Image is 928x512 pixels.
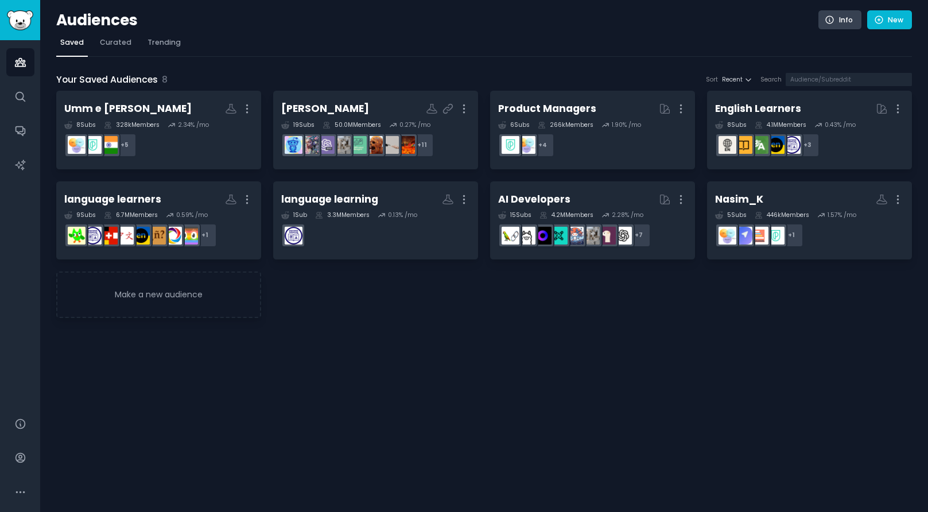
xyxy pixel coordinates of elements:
img: generativeAI [301,136,319,154]
div: 0.43 % /mo [825,121,856,129]
span: Your Saved Audiences [56,73,158,87]
div: 0.13 % /mo [388,211,417,219]
div: 2.28 % /mo [612,211,643,219]
div: 446k Members [755,211,809,219]
img: LLMDevs [550,227,568,245]
img: LangChain [502,227,519,245]
div: 6 Sub s [498,121,530,129]
img: LocalLLaMA [598,227,616,245]
img: GummySearch logo [7,10,33,30]
div: 5 Sub s [715,211,747,219]
div: 4.1M Members [755,121,806,129]
div: + 11 [410,133,434,157]
a: language learning1Sub3.3MMembers0.13% /molanguagelearning [273,181,478,260]
a: language learners9Subs6.7MMembers0.59% /mo+1duolingoFrenchSpanishEnglishLearningChineseLanguageGe... [56,181,261,260]
img: ProductManagement_IN [100,136,118,154]
div: Sort [706,76,718,84]
img: ProductMgmt [502,136,519,154]
div: 9 Sub s [64,211,96,219]
div: 2.34 % /mo [178,121,209,129]
img: EnglishLearning [132,227,150,245]
img: language_exchange [751,136,768,154]
div: 1.57 % /mo [828,211,856,219]
div: 8 Sub s [64,121,96,129]
img: recruitinghell [397,136,415,154]
img: ChatGPTCoding [333,136,351,154]
div: language learning [281,192,378,207]
div: Umm e [PERSON_NAME] [64,102,192,116]
div: + 1 [779,223,803,247]
img: EnglishLearning [767,136,785,154]
a: Curated [96,33,135,57]
img: LocalLLM [534,227,552,245]
img: LearnEnglishOnReddit [735,136,752,154]
a: Make a new audience [56,271,261,318]
img: ProductManagement [68,136,86,154]
div: language learners [64,192,161,207]
button: Recent [722,76,753,84]
div: 328k Members [104,121,160,129]
div: 1 Sub [281,211,307,219]
a: Nasim_K5Subs446kMembers1.57% /mo+1ProductMgmtprojectmanagementproductdesignjobsProductManagement [707,181,912,260]
div: 3.3M Members [315,211,370,219]
div: Search [760,76,782,84]
div: 15 Sub s [498,211,531,219]
img: ProductManagement [719,227,736,245]
span: Saved [60,37,84,48]
a: AI Developers15Subs4.2MMembers2.28% /mo+7OpenAILocalLLaMAChatGPTCodingAI_AgentsLLMDevsLocalLLMoll... [490,181,695,260]
div: + 7 [627,223,651,247]
a: [PERSON_NAME]19Subs50.0MMembers0.27% /mo+11recruitinghellAIDebatingCursedAIAIProductManagersChatG... [273,91,478,169]
img: ProductMgmt [84,136,102,154]
div: 50.0M Members [323,121,381,129]
img: French [164,227,182,245]
a: Info [818,10,861,30]
img: ChatGPTPro [317,136,335,154]
div: 4.2M Members [539,211,593,219]
img: productdesignjobs [735,227,752,245]
div: 8 Sub s [715,121,747,129]
img: AIProductManagers [349,136,367,154]
img: projectmanagement [751,227,768,245]
div: 19 Sub s [281,121,314,129]
img: OpenAI [614,227,632,245]
div: English Learners [715,102,801,116]
img: languagelearningjerk [68,227,86,245]
img: Spanish [148,227,166,245]
span: 8 [162,73,168,86]
img: ChatGPTCoding [582,227,600,245]
h2: Audiences [56,11,818,29]
img: languagelearning [84,227,102,245]
a: English Learners8Subs4.1MMembers0.43% /mo+3languagelearningEnglishLearninglanguage_exchangeLearnE... [707,91,912,169]
div: 0.27 % /mo [399,121,430,129]
div: 6.7M Members [104,211,158,219]
img: artificial [285,136,302,154]
div: + 5 [112,133,137,157]
a: New [867,10,912,30]
img: ProductMgmt [767,227,785,245]
span: Curated [100,37,131,48]
img: ollama [518,227,535,245]
img: ProductManagement [518,136,535,154]
div: + 3 [795,133,820,157]
div: Nasim_K [715,192,763,207]
div: [PERSON_NAME] [281,102,369,116]
img: Learn_English [719,136,736,154]
input: Audience/Subreddit [786,73,912,86]
img: AI_Agents [566,227,584,245]
div: + 4 [530,133,554,157]
div: AI Developers [498,192,570,207]
img: AIDebating [381,136,399,154]
div: + 1 [193,223,217,247]
div: Product Managers [498,102,596,116]
img: ChineseLanguage [116,227,134,245]
div: 0.59 % /mo [176,211,208,219]
span: Trending [147,37,181,48]
a: Trending [143,33,185,57]
div: 1.90 % /mo [612,121,641,129]
a: Product Managers6Subs266kMembers1.90% /mo+4ProductManagementProductMgmt [490,91,695,169]
img: German [100,227,118,245]
img: CursedAI [365,136,383,154]
img: languagelearning [285,227,302,245]
a: Saved [56,33,88,57]
img: duolingo [180,227,198,245]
